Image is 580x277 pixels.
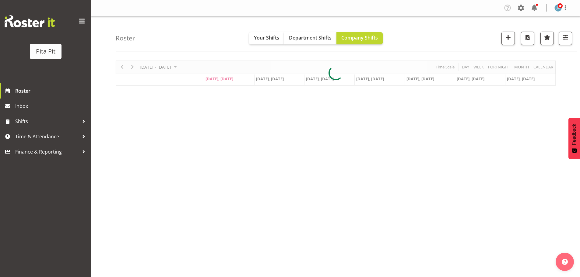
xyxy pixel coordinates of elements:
span: Feedback [571,124,577,145]
button: Company Shifts [336,32,383,44]
button: Add a new shift [501,32,515,45]
span: Your Shifts [254,34,279,41]
button: Your Shifts [249,32,284,44]
span: Finance & Reporting [15,147,79,156]
img: jason-simpson133.jpg [554,4,562,12]
span: Department Shifts [289,34,332,41]
button: Highlight an important date within the roster. [540,32,554,45]
span: Shifts [15,117,79,126]
button: Feedback - Show survey [568,118,580,159]
img: Rosterit website logo [5,15,55,27]
span: Time & Attendance [15,132,79,141]
span: Inbox [15,102,88,111]
h4: Roster [116,35,135,42]
img: help-xxl-2.png [562,259,568,265]
button: Download a PDF of the roster according to the set date range. [521,32,534,45]
button: Filter Shifts [559,32,572,45]
span: Roster [15,86,88,95]
div: Pita Pit [36,47,55,56]
button: Department Shifts [284,32,336,44]
span: Company Shifts [341,34,378,41]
